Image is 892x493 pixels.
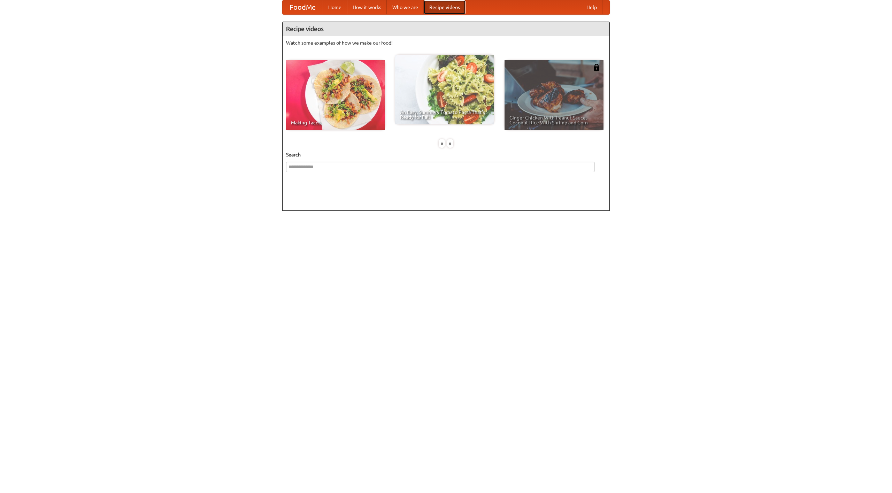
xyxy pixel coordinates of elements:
a: How it works [347,0,387,14]
div: » [447,139,453,148]
h5: Search [286,151,606,158]
a: FoodMe [283,0,323,14]
a: Help [581,0,602,14]
a: Recipe videos [424,0,466,14]
a: Making Tacos [286,60,385,130]
a: Who we are [387,0,424,14]
img: 483408.png [593,64,600,71]
a: Home [323,0,347,14]
a: An Easy, Summery Tomato Pasta That's Ready for Fall [395,55,494,124]
p: Watch some examples of how we make our food! [286,39,606,46]
div: « [439,139,445,148]
span: Making Tacos [291,120,380,125]
h4: Recipe videos [283,22,609,36]
span: An Easy, Summery Tomato Pasta That's Ready for Fall [400,110,489,120]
